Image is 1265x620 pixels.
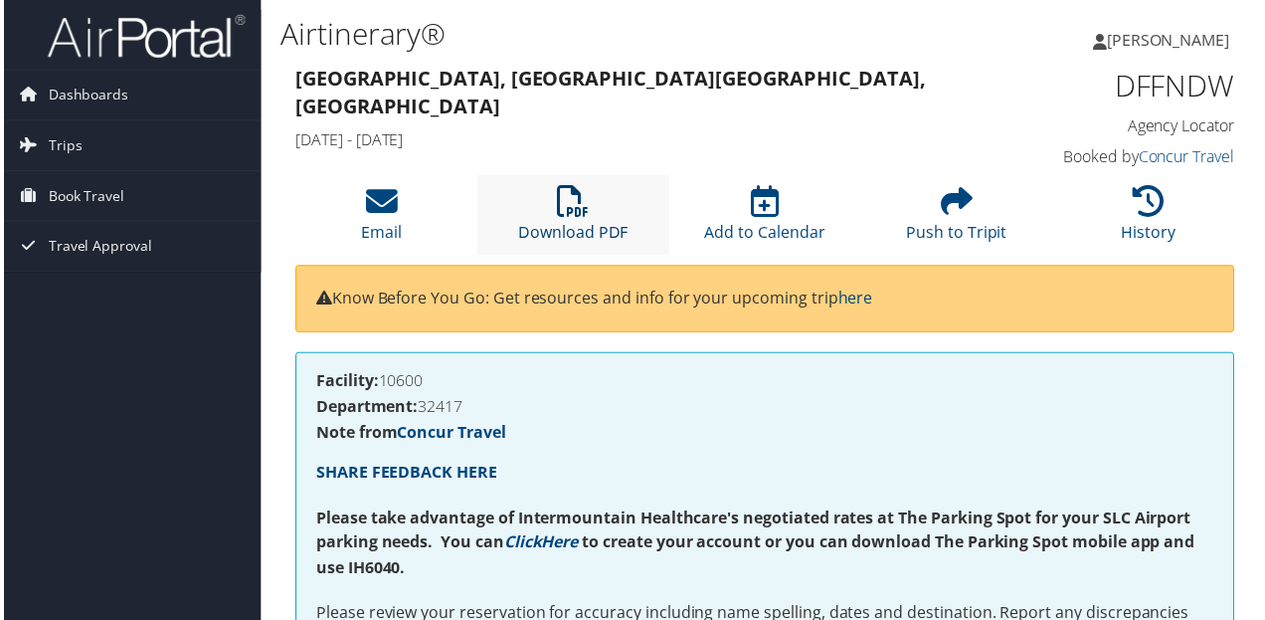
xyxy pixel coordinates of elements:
[45,71,125,120] span: Dashboards
[541,534,578,556] a: Here
[1024,66,1238,107] h1: DFFNDW
[1024,115,1238,137] h4: Agency Locator
[518,197,629,245] a: Download PDF
[908,197,1009,245] a: Push to Tripit
[314,398,417,420] strong: Department:
[314,424,505,446] strong: Note from
[293,129,994,151] h4: [DATE] - [DATE]
[360,197,401,245] a: Email
[396,424,505,446] a: Concur Travel
[278,13,928,55] h1: Airtinerary®
[503,534,541,556] a: Click
[705,197,826,245] a: Add to Calendar
[1024,146,1238,168] h4: Booked by
[45,172,121,222] span: Book Travel
[314,510,1194,557] strong: Please take advantage of Intermountain Healthcare's negotiated rates at The Parking Spot for your...
[839,289,874,310] a: here
[1125,197,1179,245] a: History
[314,375,1217,391] h4: 10600
[314,401,1217,417] h4: 32417
[293,66,928,120] strong: [GEOGRAPHIC_DATA], [GEOGRAPHIC_DATA] [GEOGRAPHIC_DATA], [GEOGRAPHIC_DATA]
[314,372,377,394] strong: Facility:
[1142,146,1238,168] a: Concur Travel
[45,121,79,171] span: Trips
[314,288,1217,313] p: Know Before You Go: Get resources and info for your upcoming trip
[1096,10,1253,70] a: [PERSON_NAME]
[314,534,1198,582] strong: to create your account or you can download The Parking Spot mobile app and use IH6040.
[44,13,243,60] img: airportal-logo.png
[45,223,149,273] span: Travel Approval
[1110,29,1233,51] span: [PERSON_NAME]
[314,464,496,486] a: SHARE FEEDBACK HERE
